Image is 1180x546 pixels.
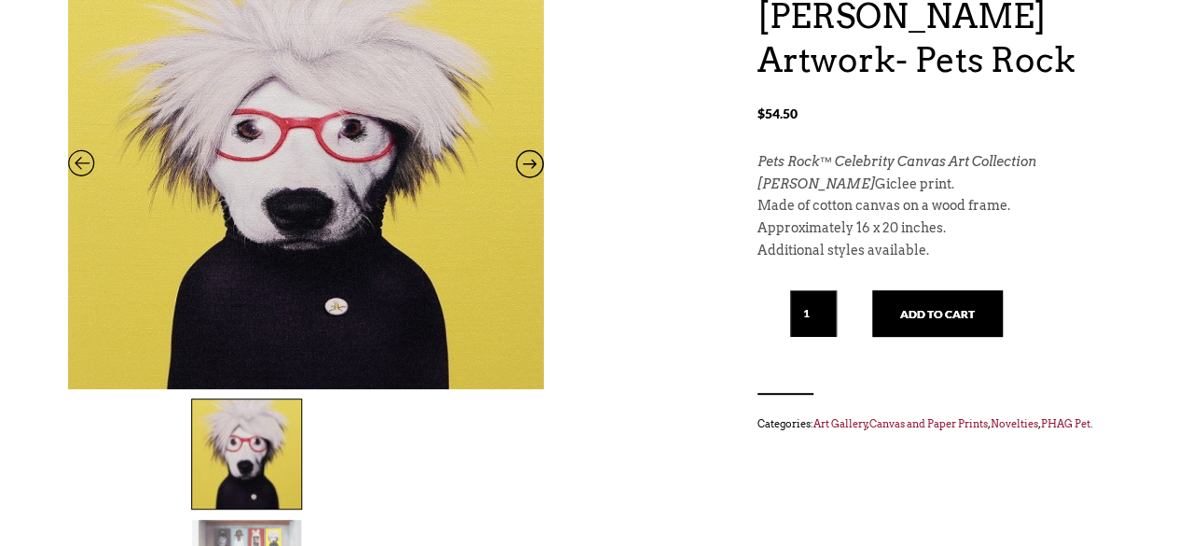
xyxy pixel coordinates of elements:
[757,105,765,121] span: $
[757,195,1112,217] p: Made of cotton canvas on a wood frame.
[757,105,798,121] bdi: 54.50
[790,290,837,337] input: Qty
[757,413,1112,434] span: Categories: , , , .
[757,217,1112,240] p: Approximately 16 x 20 inches.
[1041,417,1090,430] a: PHAG Pet
[872,290,1003,337] button: Add to cart
[869,417,988,430] a: Canvas and Paper Prints
[757,174,1112,196] p: Giclee print.
[757,176,875,191] em: [PERSON_NAME]
[991,417,1038,430] a: Novelties
[757,154,1036,169] em: Pets Rock™ Celebrity Canvas Art Collection
[192,399,301,509] img: andy warhol dog art
[757,240,1112,262] p: Additional styles available.
[813,417,868,430] a: Art Gallery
